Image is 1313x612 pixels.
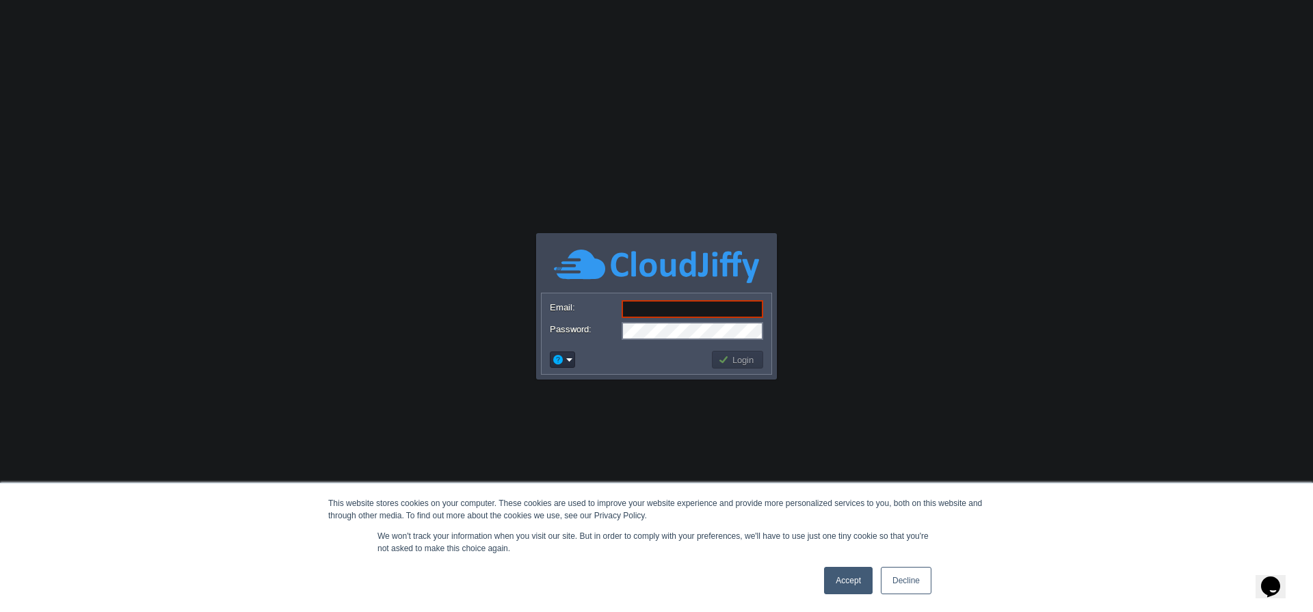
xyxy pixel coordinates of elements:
a: Decline [881,567,931,594]
label: Password: [550,322,620,336]
p: We won't track your information when you visit our site. But in order to comply with your prefere... [377,530,936,555]
iframe: chat widget [1256,557,1299,598]
img: CloudJiffy [554,248,759,285]
label: Email: [550,300,620,315]
a: Accept [824,567,873,594]
div: This website stores cookies on your computer. These cookies are used to improve your website expe... [328,497,985,522]
button: Login [718,354,758,366]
